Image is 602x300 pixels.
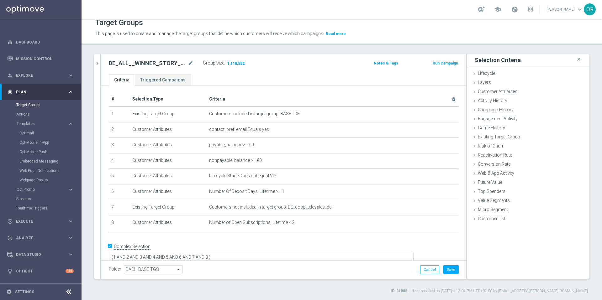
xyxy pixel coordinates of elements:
span: Existing Target Group [478,134,520,139]
div: Templates [16,119,81,185]
i: delete_forever [451,97,456,102]
td: 3 [109,138,130,153]
i: keyboard_arrow_right [68,89,74,95]
span: Customer List [478,216,505,221]
button: Save [443,265,459,274]
span: Number Of Deposit Days, Lifetime >= 1 [209,189,284,194]
span: Future Value [478,180,502,185]
span: Execute [16,220,68,223]
div: OptiPromo [17,188,68,191]
i: keyboard_arrow_right [68,218,74,224]
td: Customer Attributes [130,153,207,169]
span: nonpayable_balance >= €0 [209,158,262,163]
div: Explore [7,73,68,78]
span: Lifecycle Stage Does not equal VIP [209,173,277,178]
i: keyboard_arrow_right [68,187,74,193]
div: Data Studio [7,252,68,257]
span: Micro Segment [478,207,508,212]
span: payable_balance >= €0 [209,142,254,147]
button: Templates keyboard_arrow_right [16,121,74,126]
div: Mission Control [7,50,74,67]
div: OR [584,3,596,15]
span: keyboard_arrow_down [576,6,583,13]
a: Triggered Campaigns [135,75,191,85]
td: 6 [109,184,130,200]
span: Engagement Activity [478,116,518,121]
td: 5 [109,169,130,184]
td: 1 [109,106,130,122]
div: Optibot [7,263,74,279]
i: play_circle_outline [7,219,13,224]
span: Value Segments [478,198,510,203]
label: : [224,60,225,66]
label: Folder [109,266,121,272]
span: Data Studio [16,253,68,256]
a: Actions [16,112,65,117]
i: settings [6,289,12,295]
button: Mission Control [7,56,74,61]
span: Lifecycle [478,71,495,76]
span: Number of Open Subscriptions, Lifetime < 2 [209,220,294,225]
span: Templates [17,122,61,126]
i: gps_fixed [7,89,13,95]
span: Web & App Activity [478,171,514,176]
div: Actions [16,110,81,119]
button: Notes & Tags [373,60,399,67]
td: 8 [109,215,130,231]
div: Analyze [7,235,68,241]
span: Campaign History [478,107,514,112]
div: play_circle_outline Execute keyboard_arrow_right [7,219,74,224]
div: Plan [7,89,68,95]
span: Explore [16,74,68,77]
a: Realtime Triggers [16,206,65,211]
td: 7 [109,200,130,215]
i: person_search [7,73,13,78]
div: Templates [17,122,68,126]
span: Criteria [209,96,225,101]
i: equalizer [7,39,13,45]
a: Mission Control [16,50,74,67]
div: Execute [7,219,68,224]
span: Customers not included in target group: DE_coop_telesales_de [209,204,331,210]
div: lightbulb Optibot +10 [7,269,74,274]
button: person_search Explore keyboard_arrow_right [7,73,74,78]
span: Activity History [478,98,507,103]
a: Webpage Pop-up [19,178,65,183]
span: Customers included in target group: BASE - DE [209,111,300,116]
a: OptiMobile In-App [19,140,65,145]
a: Criteria [109,75,135,85]
div: Streams [16,194,81,204]
div: OptiPromo [16,185,81,194]
button: equalizer Dashboard [7,40,74,45]
h3: Selection Criteria [475,56,521,64]
span: 1,110,552 [227,61,245,67]
div: OptiPromo keyboard_arrow_right [16,187,74,192]
div: Webpage Pop-up [19,175,81,185]
h2: DE_ALL__WINNER_STORY__NVIP_EMA_T&T_LT [109,59,187,67]
h1: Target Groups [95,18,143,27]
a: OptiMobile Push [19,149,65,154]
button: chevron_right [94,54,100,73]
a: Web Push Notifications [19,168,65,173]
a: Embedded Messaging [19,159,65,164]
span: Layers [478,80,491,85]
i: mode_edit [188,59,193,67]
a: Dashboard [16,34,74,50]
th: Selection Type [130,92,207,106]
span: OptiPromo [17,188,61,191]
a: Optimail [19,131,65,136]
button: track_changes Analyze keyboard_arrow_right [7,235,74,241]
label: ID: 31088 [391,288,407,294]
span: contact_pref_email Equals yes [209,127,269,132]
i: keyboard_arrow_right [68,121,74,127]
td: Existing Target Group [130,106,207,122]
div: Target Groups [16,100,81,110]
i: keyboard_arrow_right [68,72,74,78]
a: [PERSON_NAME]keyboard_arrow_down [546,5,584,14]
button: Read more [325,30,346,37]
td: 4 [109,153,130,169]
